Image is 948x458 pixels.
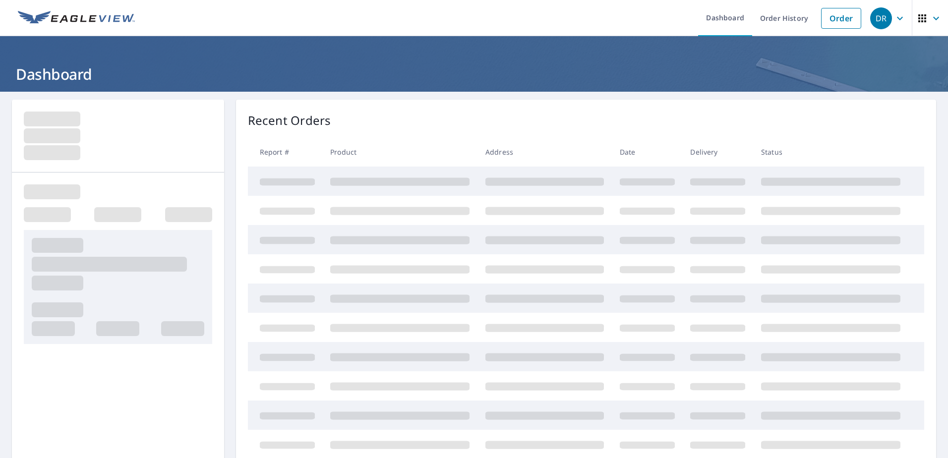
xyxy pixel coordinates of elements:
th: Date [612,137,683,167]
img: EV Logo [18,11,135,26]
th: Status [753,137,908,167]
p: Recent Orders [248,112,331,129]
th: Report # [248,137,323,167]
div: DR [870,7,892,29]
th: Product [322,137,477,167]
h1: Dashboard [12,64,936,84]
th: Address [477,137,612,167]
a: Order [821,8,861,29]
th: Delivery [682,137,753,167]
